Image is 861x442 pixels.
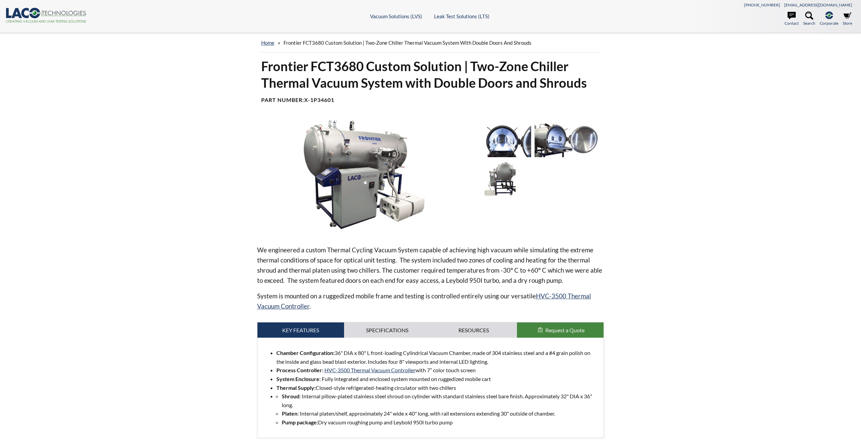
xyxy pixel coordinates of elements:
[282,410,297,417] strong: Platen
[465,120,531,157] img: Image showing interior of vacuum chamber with internal LED lighting
[465,161,531,197] img: Image showing front view of vacuum chamber with doors closed.
[785,12,799,26] a: Contact
[431,322,517,338] a: Resources
[276,350,335,356] strong: Chamber Configuration:
[276,366,598,375] li: with 7” color touch screen
[261,58,600,91] h1: Frontier FCT3680 Custom Solution | Two-Zone Chiller Thermal Vacuum System with Double Doors and S...
[257,322,344,338] a: Key Features
[282,419,318,425] strong: Pump package:
[282,409,598,418] li: : Internal platen/shelf, approximately 24" wide x 40" long, with rail extensions extending 30" ou...
[744,2,780,7] a: [PHONE_NUMBER]
[820,20,838,26] span: Corporate
[282,392,598,409] li: : Internal pillow-plated stainless steel shroud on cylinder with standard stainless steel bare fi...
[257,245,604,286] p: We engineered a custom Thermal Cycling Vacuum System capable of achieving high vacuum while simul...
[276,375,598,383] li: : Fully integrated and enclosed system mounted on ruggedized mobile cart
[324,367,415,373] a: HVC-3500 Thermal Vacuum Controller
[282,393,299,399] strong: Shroud
[784,2,852,7] a: [EMAIL_ADDRESS][DOMAIN_NAME]
[257,291,604,311] p: System is mounted on a ruggedized mobile frame and testing is controlled entirely using our versa...
[370,13,422,19] a: Vacuum Solutions (LVS)
[276,383,598,392] li: Closed-style refrigerated-heating circulator with two chillers
[517,322,604,338] button: Request a Quote
[261,33,600,52] div: »
[276,376,319,382] strong: System Enclosure
[257,292,591,310] a: HVC-3500 Thermal Vacuum Controller
[261,97,600,104] h4: Part Number:
[803,12,815,26] a: Search
[276,349,598,366] li: 36" DIA x 80" L front-loading Cylindrical Vacuum Chamber, made of 304 stainless steel and a #4 gr...
[282,418,598,427] li: Dry vacuum roughing pump and Leybold 950I turbo pump
[434,13,490,19] a: Leak Test Solutions (LTS)
[284,40,531,46] span: Frontier FCT3680 Custom Solution | Two-Zone Chiller Thermal Vacuum System with Double Doors and S...
[304,97,334,103] b: X-1P34601
[276,367,323,373] strong: Process Controller:
[545,327,585,333] span: Request a Quote
[843,12,852,26] a: Store
[257,120,460,234] img: Image showing full view of vacuum chamber, controller and coolers/
[344,322,431,338] a: Specifications
[261,40,274,46] a: home
[535,120,601,157] img: Image showing interior of vacuum chamber with roll our platen and viewports
[276,384,316,391] strong: Thermal Supply:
